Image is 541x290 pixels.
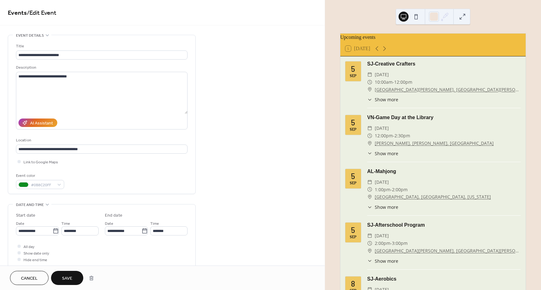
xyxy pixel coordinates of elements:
[8,7,27,19] a: Events
[367,60,521,68] div: SJ-Creative Crafters
[367,275,521,283] div: SJ-Aerobics
[16,64,186,71] div: Description
[375,247,521,255] a: [GEOGRAPHIC_DATA][PERSON_NAME], [GEOGRAPHIC_DATA][PERSON_NAME], [GEOGRAPHIC_DATA]
[30,120,53,127] div: AI Assistant
[375,193,491,201] a: [GEOGRAPHIC_DATA], [GEOGRAPHIC_DATA], [US_STATE]
[23,250,49,257] span: Show date only
[375,78,393,86] span: 10:00am
[367,247,372,255] div: ​
[367,150,398,157] button: ​Show more
[105,220,113,227] span: Date
[367,96,372,103] div: ​
[367,78,372,86] div: ​
[392,186,408,193] span: 2:00pm
[16,212,35,219] div: Start date
[61,220,70,227] span: Time
[105,212,122,219] div: End date
[375,71,389,78] span: [DATE]
[350,235,357,239] div: Sep
[18,119,57,127] button: AI Assistant
[367,71,372,78] div: ​
[367,186,372,193] div: ​
[367,124,372,132] div: ​
[367,193,372,201] div: ​
[375,204,398,210] span: Show more
[367,96,398,103] button: ​Show more
[23,257,47,263] span: Hide end time
[51,271,83,285] button: Save
[23,159,58,166] span: Link to Google Maps
[367,240,372,247] div: ​
[375,258,398,264] span: Show more
[350,181,357,185] div: Sep
[367,114,521,121] div: VN-Game Day at the Library
[375,150,398,157] span: Show more
[150,220,159,227] span: Time
[390,240,392,247] span: -
[351,172,355,180] div: 5
[367,86,372,93] div: ​
[16,43,186,50] div: Title
[31,182,54,188] span: #0B8C20FF
[375,132,393,140] span: 12:00pm
[367,168,521,175] div: AL-Mahjong
[367,232,372,240] div: ​
[351,65,355,73] div: 5
[375,178,389,186] span: [DATE]
[375,124,389,132] span: [DATE]
[16,137,186,144] div: Location
[393,78,394,86] span: -
[62,275,72,282] span: Save
[351,119,355,126] div: 5
[16,202,44,208] span: Date and time
[367,221,521,229] div: SJ-Afterschool Program
[340,34,526,41] div: Upcoming events
[350,128,357,132] div: Sep
[351,280,355,287] div: 8
[16,172,63,179] div: Event color
[23,244,34,250] span: All day
[351,226,355,234] div: 5
[392,240,408,247] span: 3:00pm
[367,132,372,140] div: ​
[16,220,24,227] span: Date
[394,78,412,86] span: 12:00pm
[367,258,398,264] button: ​Show more
[375,186,390,193] span: 1:00pm
[390,186,392,193] span: -
[367,150,372,157] div: ​
[375,96,398,103] span: Show more
[375,86,521,93] a: [GEOGRAPHIC_DATA][PERSON_NAME], [GEOGRAPHIC_DATA][PERSON_NAME], [GEOGRAPHIC_DATA]
[375,140,494,147] a: [PERSON_NAME], [PERSON_NAME], [GEOGRAPHIC_DATA]
[21,275,38,282] span: Cancel
[367,258,372,264] div: ​
[393,132,394,140] span: -
[367,204,372,210] div: ​
[10,271,49,285] button: Cancel
[367,140,372,147] div: ​
[375,232,389,240] span: [DATE]
[16,32,44,39] span: Event details
[367,178,372,186] div: ​
[367,204,398,210] button: ​Show more
[350,74,357,78] div: Sep
[394,132,410,140] span: 2:30pm
[27,7,56,19] span: / Edit Event
[375,240,390,247] span: 2:00pm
